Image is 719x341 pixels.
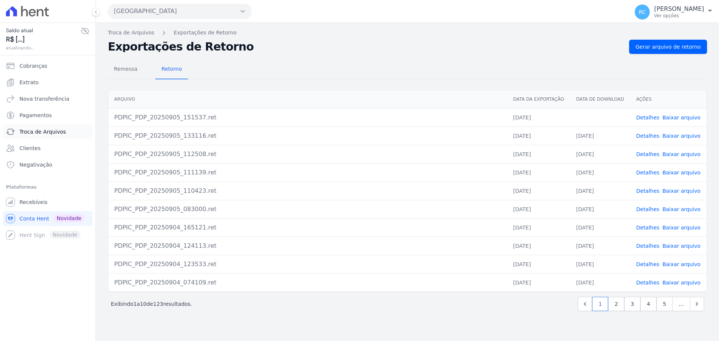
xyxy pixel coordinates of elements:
[19,215,49,222] span: Conta Hent
[662,206,701,212] a: Baixar arquivo
[570,182,630,200] td: [DATE]
[507,163,570,182] td: [DATE]
[19,95,69,103] span: Nova transferência
[656,297,673,311] a: 5
[630,90,707,109] th: Ações
[578,297,592,311] a: Previous
[570,90,630,109] th: Data de Download
[174,29,237,37] a: Exportações de Retorno
[662,170,701,176] a: Baixar arquivo
[636,225,659,231] a: Detalhes
[3,108,92,123] a: Pagamentos
[153,301,163,307] span: 123
[19,161,52,168] span: Negativação
[636,170,659,176] a: Detalhes
[3,157,92,172] a: Negativação
[654,13,704,19] p: Ver opções
[114,113,501,122] div: PDPIC_PDP_20250905_151537.ret
[19,79,39,86] span: Extrato
[155,60,188,79] a: Retorno
[6,27,81,34] span: Saldo atual
[636,188,659,194] a: Detalhes
[507,237,570,255] td: [DATE]
[635,43,701,51] span: Gerar arquivo de retorno
[6,34,81,45] span: R$ [...]
[19,62,47,70] span: Cobranças
[114,241,501,250] div: PDPIC_PDP_20250904_124113.ret
[3,75,92,90] a: Extrato
[636,243,659,249] a: Detalhes
[6,58,90,243] nav: Sidebar
[507,90,570,109] th: Data da Exportação
[629,1,719,22] button: RC [PERSON_NAME] Ver opções
[662,115,701,121] a: Baixar arquivo
[570,200,630,218] td: [DATE]
[570,127,630,145] td: [DATE]
[114,260,501,269] div: PDPIC_PDP_20250904_123533.ret
[108,60,143,79] a: Remessa
[114,223,501,232] div: PDPIC_PDP_20250904_165121.ret
[570,145,630,163] td: [DATE]
[662,261,701,267] a: Baixar arquivo
[636,261,659,267] a: Detalhes
[662,280,701,286] a: Baixar arquivo
[636,151,659,157] a: Detalhes
[3,124,92,139] a: Troca de Arquivos
[19,144,40,152] span: Clientes
[6,45,81,51] span: atualizando...
[108,29,707,37] nav: Breadcrumb
[114,131,501,140] div: PDPIC_PDP_20250905_133116.ret
[507,255,570,273] td: [DATE]
[140,301,147,307] span: 10
[636,133,659,139] a: Detalhes
[3,91,92,106] a: Nova transferência
[662,225,701,231] a: Baixar arquivo
[114,150,501,159] div: PDPIC_PDP_20250905_112508.ret
[592,297,608,311] a: 1
[507,145,570,163] td: [DATE]
[157,61,186,76] span: Retorno
[3,195,92,210] a: Recebíveis
[690,297,704,311] a: Next
[636,206,659,212] a: Detalhes
[114,168,501,177] div: PDPIC_PDP_20250905_111139.ret
[570,273,630,292] td: [DATE]
[608,297,624,311] a: 2
[507,273,570,292] td: [DATE]
[507,108,570,127] td: [DATE]
[507,127,570,145] td: [DATE]
[654,5,704,13] p: [PERSON_NAME]
[662,151,701,157] a: Baixar arquivo
[108,90,507,109] th: Arquivo
[19,128,66,136] span: Troca de Arquivos
[570,255,630,273] td: [DATE]
[114,205,501,214] div: PDPIC_PDP_20250905_083000.ret
[570,237,630,255] td: [DATE]
[133,301,137,307] span: 1
[639,9,646,15] span: RC
[108,42,623,52] h2: Exportações de Retorno
[19,198,48,206] span: Recebíveis
[640,297,656,311] a: 4
[6,183,90,192] div: Plataformas
[507,182,570,200] td: [DATE]
[109,61,142,76] span: Remessa
[636,280,659,286] a: Detalhes
[507,218,570,237] td: [DATE]
[629,40,707,54] a: Gerar arquivo de retorno
[636,115,659,121] a: Detalhes
[54,214,84,222] span: Novidade
[662,133,701,139] a: Baixar arquivo
[570,218,630,237] td: [DATE]
[108,4,252,19] button: [GEOGRAPHIC_DATA]
[3,58,92,73] a: Cobranças
[672,297,690,311] span: …
[114,278,501,287] div: PDPIC_PDP_20250904_074109.ret
[662,243,701,249] a: Baixar arquivo
[624,297,640,311] a: 3
[570,163,630,182] td: [DATE]
[3,141,92,156] a: Clientes
[111,300,192,308] p: Exibindo a de resultados.
[108,29,154,37] a: Troca de Arquivos
[507,200,570,218] td: [DATE]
